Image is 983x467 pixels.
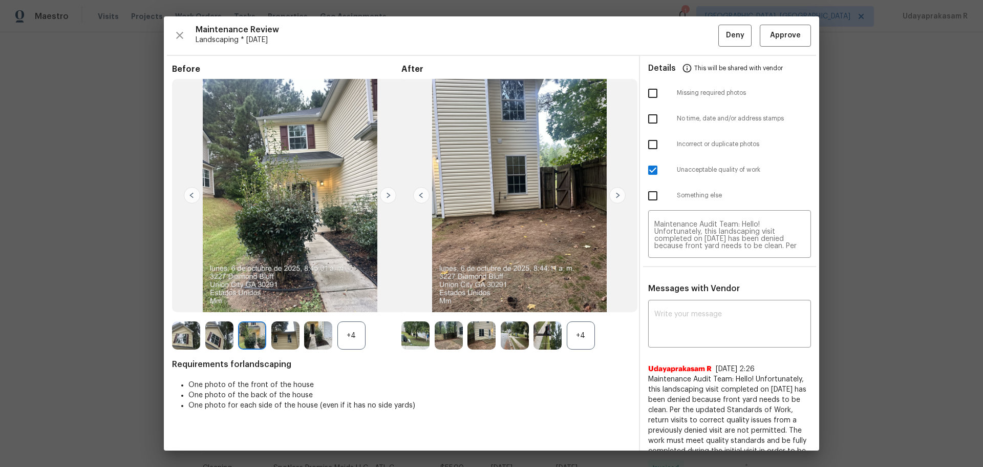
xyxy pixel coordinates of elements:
[677,89,811,97] span: Missing required photos
[770,29,801,42] span: Approve
[677,166,811,174] span: Unacceptable quality of work
[654,221,805,250] textarea: Maintenance Audit Team: Hello! Unfortunately, this landscaping visit completed on [DATE] has been...
[648,364,712,374] span: Udayaprakasam R
[677,114,811,123] span: No time, date and/or address stamps
[413,187,430,204] img: left-chevron-button-url
[640,183,819,209] div: Something else
[188,380,631,390] li: One photo of the front of the house
[380,187,396,204] img: right-chevron-button-url
[196,25,718,35] span: Maintenance Review
[188,400,631,411] li: One photo for each side of the house (even if it has no side yards)
[640,132,819,157] div: Incorrect or duplicate photos
[716,366,755,373] span: [DATE] 2:26
[188,390,631,400] li: One photo of the back of the house
[677,140,811,149] span: Incorrect or duplicate photos
[184,187,200,204] img: left-chevron-button-url
[760,25,811,47] button: Approve
[196,35,718,45] span: Landscaping * [DATE]
[640,106,819,132] div: No time, date and/or address stamps
[337,321,366,350] div: +4
[609,187,626,204] img: right-chevron-button-url
[677,191,811,200] span: Something else
[172,64,401,74] span: Before
[401,64,631,74] span: After
[640,80,819,106] div: Missing required photos
[640,157,819,183] div: Unacceptable quality of work
[172,359,631,370] span: Requirements for landscaping
[726,29,744,42] span: Deny
[694,56,783,80] span: This will be shared with vendor
[718,25,752,47] button: Deny
[567,321,595,350] div: +4
[648,285,740,293] span: Messages with Vendor
[648,56,676,80] span: Details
